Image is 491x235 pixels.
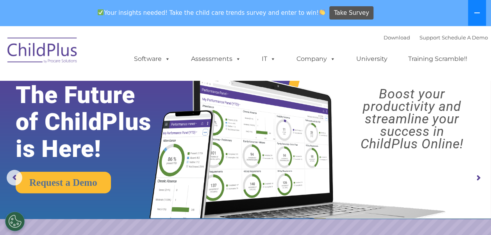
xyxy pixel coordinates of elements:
rs-layer: Boost your productivity and streamline your success in ChildPlus Online! [339,87,485,150]
a: Download [384,34,410,41]
a: Request a Demo [16,172,111,193]
img: ChildPlus by Procare Solutions [4,32,82,71]
a: Take Survey [329,6,373,20]
a: Support [420,34,440,41]
a: IT [254,51,284,67]
button: Cookies Settings [5,212,25,231]
a: Software [126,51,178,67]
a: University [348,51,395,67]
font: | [384,34,488,41]
span: Take Survey [334,6,369,20]
rs-layer: The Future of ChildPlus is Here! [16,82,172,162]
a: Training Scramble!! [400,51,475,67]
span: Phone number [109,84,142,89]
span: Last name [109,52,132,57]
span: Your insights needed! Take the child care trends survey and enter to win! [95,5,329,20]
img: ✅ [98,9,104,15]
a: Schedule A Demo [442,34,488,41]
a: Assessments [183,51,249,67]
img: 👏 [319,9,325,15]
a: Company [289,51,343,67]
